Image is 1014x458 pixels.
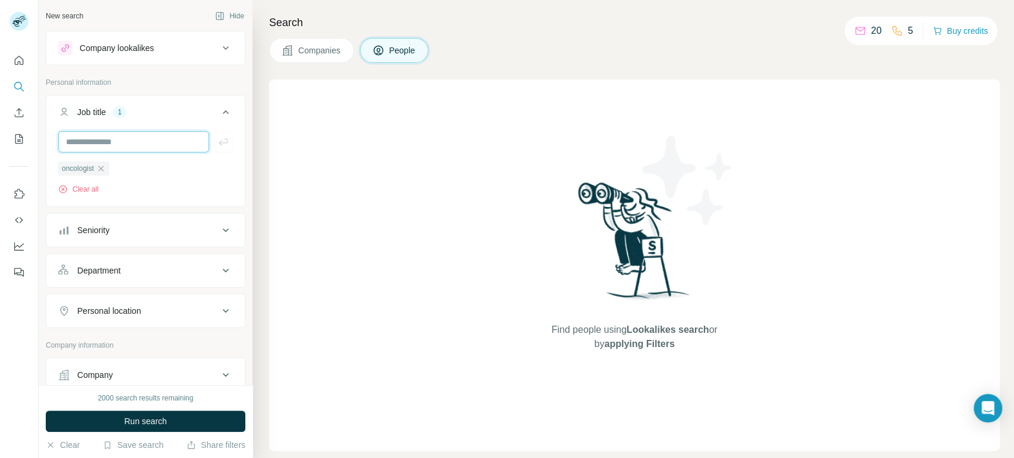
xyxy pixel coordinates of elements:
[19,19,29,28] img: logo_orange.svg
[77,265,121,276] div: Department
[46,98,245,131] button: Job title1
[45,70,106,78] div: Domain Overview
[77,224,109,236] div: Seniority
[46,297,245,325] button: Personal location
[634,127,741,234] img: Surfe Illustration - Stars
[98,393,194,403] div: 2000 search results remaining
[58,184,99,195] button: Clear all
[10,76,29,97] button: Search
[46,411,245,432] button: Run search
[539,323,729,351] span: Find people using or by
[46,361,245,389] button: Company
[113,107,127,117] div: 1
[908,24,913,38] p: 5
[933,23,988,39] button: Buy credits
[10,128,29,150] button: My lists
[389,44,416,56] span: People
[46,256,245,285] button: Department
[62,163,94,174] span: oncologist
[46,11,83,21] div: New search
[573,179,696,311] img: Surfe Illustration - Woman searching with binoculars
[10,209,29,231] button: Use Surfe API
[31,31,131,40] div: Domain: [DOMAIN_NAME]
[77,106,106,118] div: Job title
[131,70,200,78] div: Keywords by Traffic
[10,262,29,283] button: Feedback
[124,415,167,427] span: Run search
[269,14,1000,31] h4: Search
[32,69,42,78] img: tab_domain_overview_orange.svg
[46,439,80,451] button: Clear
[207,7,252,25] button: Hide
[103,439,163,451] button: Save search
[77,369,113,381] div: Company
[10,236,29,257] button: Dashboard
[33,19,58,28] div: v 4.0.25
[10,50,29,71] button: Quick start
[46,77,245,88] p: Personal information
[871,24,882,38] p: 20
[604,339,674,349] span: applying Filters
[46,216,245,244] button: Seniority
[77,305,141,317] div: Personal location
[10,183,29,205] button: Use Surfe on LinkedIn
[627,325,709,335] span: Lookalikes search
[187,439,245,451] button: Share filters
[118,69,128,78] img: tab_keywords_by_traffic_grey.svg
[19,31,29,40] img: website_grey.svg
[10,102,29,123] button: Enrich CSV
[80,42,154,54] div: Company lookalikes
[298,44,342,56] span: Companies
[46,340,245,351] p: Company information
[46,34,245,62] button: Company lookalikes
[974,394,1002,422] div: Open Intercom Messenger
